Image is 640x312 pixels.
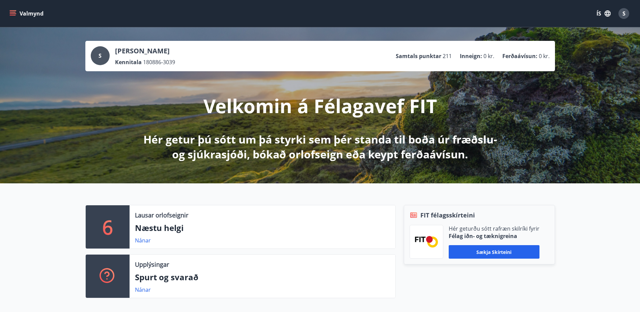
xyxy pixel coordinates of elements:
[443,52,452,60] span: 211
[142,132,498,162] p: Hér getur þú sótt um þá styrki sem þér standa til boða úr fræðslu- og sjúkrasjóði, bókað orlofsei...
[449,232,539,240] p: Félag iðn- og tæknigreina
[135,211,188,219] p: Lausar orlofseignir
[483,52,494,60] span: 0 kr.
[99,52,102,59] span: S
[135,286,151,293] a: Nánar
[616,5,632,22] button: S
[135,271,390,283] p: Spurt og svarað
[449,225,539,232] p: Hér geturðu sótt rafræn skilríki fyrir
[115,46,175,56] p: [PERSON_NAME]
[115,58,142,66] p: Kennitala
[420,211,475,219] span: FIT félagsskírteini
[143,58,175,66] span: 180886-3039
[539,52,550,60] span: 0 kr.
[203,93,437,119] p: Velkomin á Félagavef FIT
[502,52,537,60] p: Ferðaávísun :
[135,222,390,234] p: Næstu helgi
[396,52,441,60] p: Samtals punktar
[622,10,625,17] span: S
[102,214,113,240] p: 6
[460,52,482,60] p: Inneign :
[449,245,539,259] button: Sækja skírteini
[135,237,151,244] a: Nánar
[8,7,46,20] button: menu
[415,236,438,247] img: FPQVkF9lTnNbbaRSFyT17YYeljoOGk5m51IhT0bO.png
[135,260,169,269] p: Upplýsingar
[593,7,614,20] button: ÍS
